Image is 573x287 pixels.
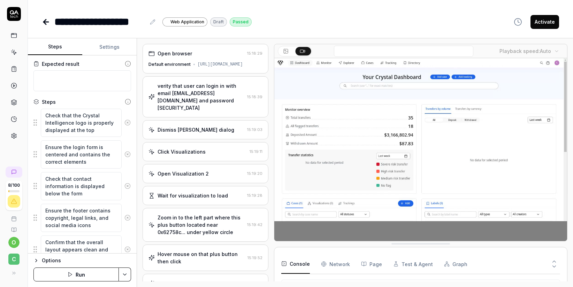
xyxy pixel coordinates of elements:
[28,39,82,55] button: Steps
[122,211,133,225] button: Remove step
[198,61,243,68] div: [URL][DOMAIN_NAME]
[247,94,262,99] time: 15:18:39
[158,148,206,155] div: Click Visualizations
[3,248,25,266] button: C
[230,17,252,26] div: Passed
[122,147,133,161] button: Remove step
[8,254,20,265] span: C
[33,108,131,137] div: Suggestions
[158,170,209,177] div: Open Visualization 2
[158,50,192,57] div: Open browser
[281,254,310,274] button: Console
[158,82,244,111] div: verity that user can login in with email [EMAIL_ADDRESS][DOMAIN_NAME] and password [SECURITY_DATA]
[8,237,20,248] button: o
[510,15,526,29] button: View version history
[122,116,133,130] button: Remove step
[158,126,234,133] div: Dismiss [PERSON_NAME] dialog
[122,179,133,193] button: Remove step
[321,254,350,274] button: Network
[158,214,244,236] div: Zoom in to the left part where this plus button located near 0x62758c... under yellow circle
[393,254,433,274] button: Test & Agent
[148,61,191,68] div: Default environment
[33,140,131,169] div: Suggestions
[33,256,131,265] button: Options
[33,172,131,201] div: Suggestions
[33,235,131,264] div: Suggestions
[42,256,131,265] div: Options
[82,39,137,55] button: Settings
[33,267,119,281] button: Run
[247,255,262,260] time: 15:19:52
[3,210,25,222] a: Book a call with us
[444,254,467,274] button: Graph
[247,281,262,286] time: 15:20:19
[162,17,207,26] a: Web Application
[158,192,228,199] div: Wait for visualization to load
[210,17,227,26] div: Draft
[247,222,262,227] time: 15:19:42
[247,127,262,132] time: 15:19:03
[247,193,262,198] time: 15:19:28
[122,242,133,256] button: Remove step
[6,166,22,178] a: New conversation
[8,183,20,187] span: 8 / 100
[170,19,204,25] span: Web Application
[250,149,262,154] time: 15:19:11
[247,51,262,56] time: 15:18:29
[499,47,551,55] div: Playback speed:
[247,171,262,176] time: 15:19:20
[33,203,131,232] div: Suggestions
[3,222,25,233] a: Documentation
[361,254,382,274] button: Page
[530,15,559,29] button: Activate
[158,250,245,265] div: Hover mouse on that plus button then click
[42,60,79,68] div: Expected result
[42,98,56,106] div: Steps
[158,280,235,287] div: Click highlight-QA.TjMY 2 times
